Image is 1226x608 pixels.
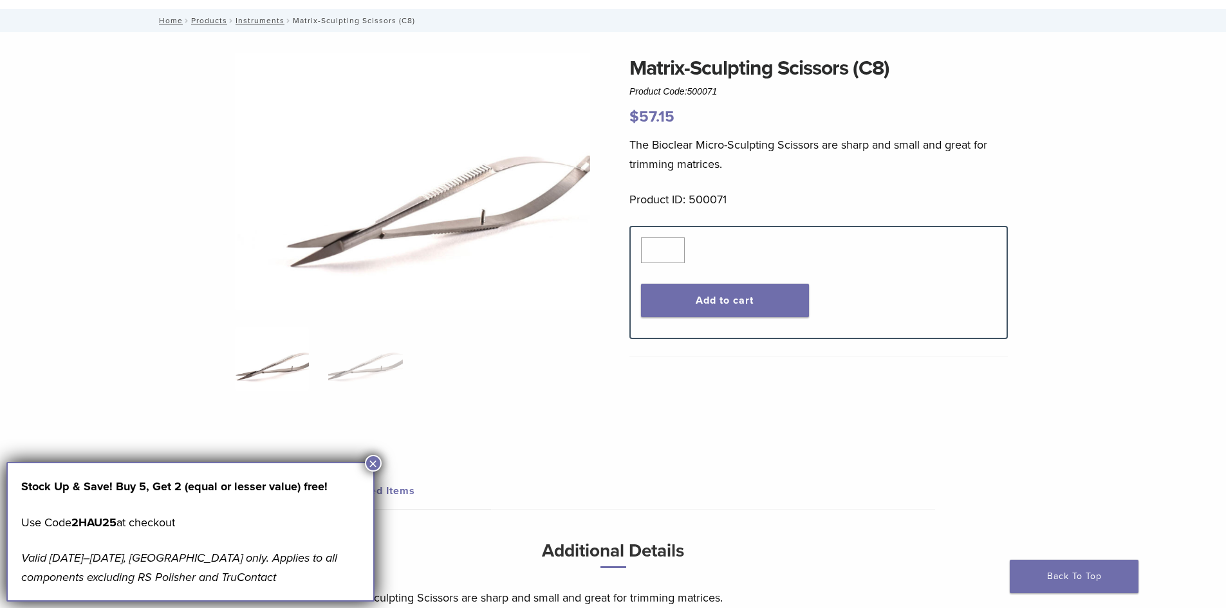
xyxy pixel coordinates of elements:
span: / [284,17,293,24]
strong: 2HAU25 [71,515,116,530]
em: Valid [DATE]–[DATE], [GEOGRAPHIC_DATA] only. Applies to all components excluding RS Polisher and ... [21,551,337,584]
nav: Matrix-Sculpting Scissors (C8) [150,9,1077,32]
a: Instruments [236,16,284,25]
img: Matrix-Sculpting Scissors (C8) - Image 2 [328,327,402,391]
span: 500071 [687,86,718,97]
p: Product ID: 500071 [629,190,1008,209]
strong: Stock Up & Save! Buy 5, Get 2 (equal or lesser value) free! [21,479,328,493]
button: Close [365,455,382,472]
img: Clark Matrix Sculpting Scissors-2.1 [235,53,590,310]
h1: Matrix-Sculpting Scissors (C8) [629,53,1008,84]
p: The Bioclear Micro-Sculpting Scissors are sharp and small and great for trimming matrices. [269,588,958,607]
span: $ [629,107,639,126]
a: Home [155,16,183,25]
a: Products [191,16,227,25]
p: The Bioclear Micro-Sculpting Scissors are sharp and small and great for trimming matrices. [629,135,1008,174]
a: Back To Top [1010,560,1138,593]
span: / [227,17,236,24]
span: / [183,17,191,24]
p: Use Code at checkout [21,513,360,532]
h3: Additional Details [269,535,958,578]
span: Product Code: [629,86,717,97]
button: Add to cart [641,284,809,317]
a: Related Items [343,473,491,509]
img: Clark-Matrix-Sculpting-Scissors-2-e1548843179353-324x324.jpg [235,327,309,391]
bdi: 57.15 [629,107,674,126]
